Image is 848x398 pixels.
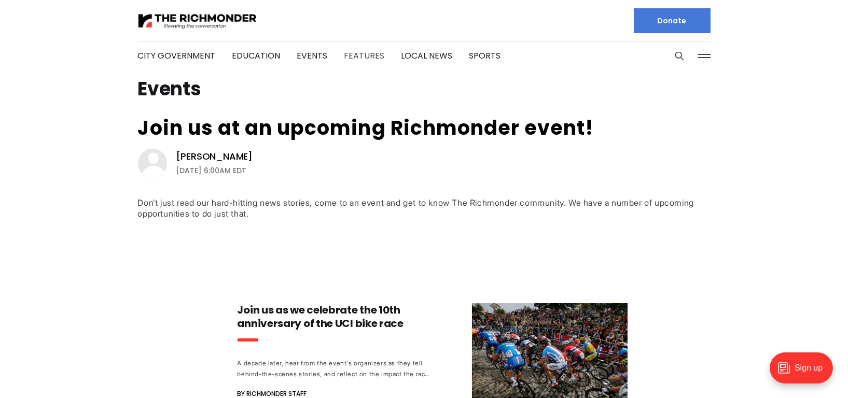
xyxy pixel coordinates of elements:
a: Education [232,50,281,62]
h3: Join us as we celebrate the 10th anniversary of the UCI bike race [238,303,430,330]
time: [DATE] 6:00AM EDT [176,164,246,177]
a: [PERSON_NAME] [176,150,253,163]
iframe: portal-trigger [761,347,848,398]
a: Sports [469,50,501,62]
img: The Richmonder [138,12,257,30]
a: Join us at an upcoming Richmonder event! [138,114,594,141]
a: City Government [138,50,216,62]
div: A decade later, hear from the event's organizers as they tell behind-the-scenes stories, and refl... [238,358,430,379]
a: Donate [634,8,711,33]
a: Features [344,50,385,62]
a: Events [297,50,328,62]
div: Don’t just read our hard-hitting news stories, come to an event and get to know The Richmonder co... [138,197,711,219]
button: Search this site [672,48,687,64]
h1: Events [138,81,711,97]
a: Local News [401,50,453,62]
